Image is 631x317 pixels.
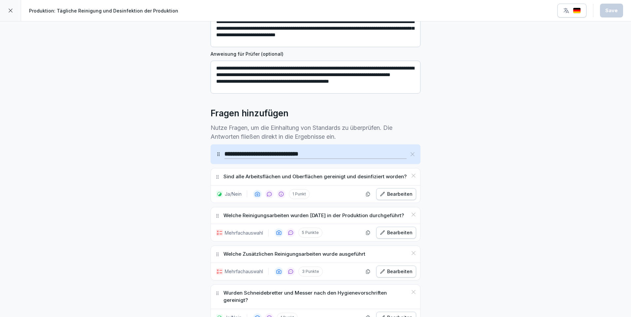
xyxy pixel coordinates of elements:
div: Bearbeiten [380,190,413,198]
p: 1 Punkt [289,189,310,199]
h2: Fragen hinzufügen [211,107,288,120]
p: 5 Punkte [298,228,322,238]
p: Ja/Nein [225,190,242,197]
button: Save [600,4,623,17]
p: Sind alle Arbeitsflächen und Oberflächen gereinigt und desinfiziert worden? [223,173,407,181]
p: Produktion: Tägliche Reinigung und Desinfektion der Produktion [29,7,178,14]
p: Nutze Fragen, um die Einhaltung von Standards zu überprüfen. Die Antworten fließen direkt in die ... [211,123,420,141]
img: de.svg [573,8,581,14]
label: Anweisung für Prüfer (optional) [211,50,420,57]
div: Bearbeiten [380,268,413,275]
p: Wurden Schneidebretter und Messer nach den Hygienevorschriften gereinigt? [223,289,408,304]
div: Save [605,7,618,14]
p: Mehrfachauswahl [225,229,263,236]
p: Mehrfachauswahl [225,268,263,275]
p: Welche Reinigungsarbeiten wurden [DATE] in der Produktion durchgeführt? [223,212,404,219]
div: Bearbeiten [380,229,413,236]
p: Welche Zusätzlichen Reinigungsarbeiten wurde ausgeführt [223,250,365,258]
button: Bearbeiten [376,227,416,239]
button: Bearbeiten [376,266,416,277]
p: 3 Punkte [298,267,323,276]
button: Bearbeiten [376,188,416,200]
